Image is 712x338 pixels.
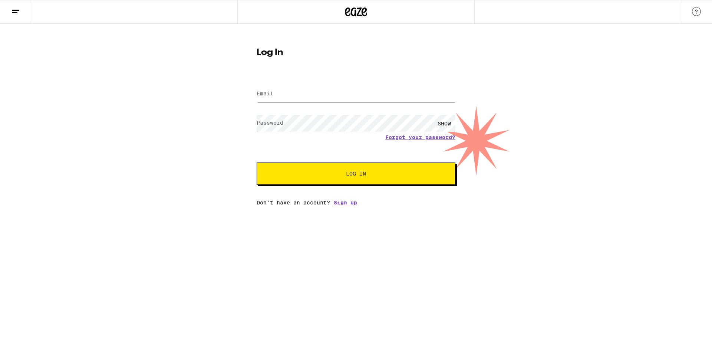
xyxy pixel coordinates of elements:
[346,171,366,176] span: Log In
[257,48,455,57] h1: Log In
[334,200,357,206] a: Sign up
[433,115,455,132] div: SHOW
[385,134,455,140] a: Forgot your password?
[257,163,455,185] button: Log In
[257,86,455,102] input: Email
[257,200,455,206] div: Don't have an account?
[257,120,283,126] label: Password
[257,91,273,96] label: Email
